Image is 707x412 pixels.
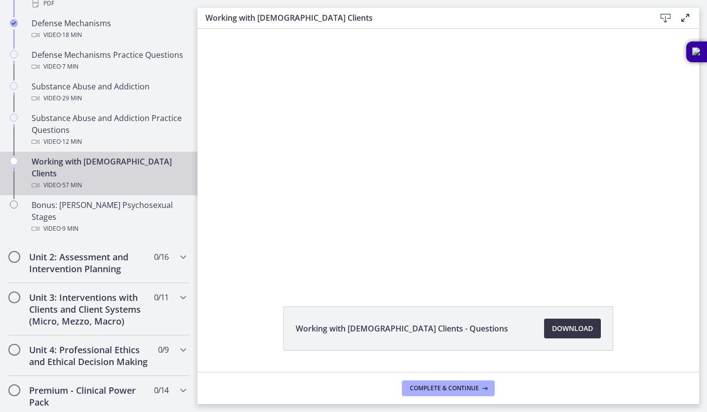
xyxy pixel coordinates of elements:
h2: Unit 4: Professional Ethics and Ethical Decision Making [29,344,150,368]
span: 0 / 16 [154,251,168,263]
div: Defense Mechanisms Practice Questions [32,49,186,73]
div: Video [32,29,186,41]
div: Working with [DEMOGRAPHIC_DATA] Clients [32,156,186,191]
span: Complete & continue [410,384,479,392]
span: · 57 min [61,179,82,191]
button: Complete & continue [402,380,495,396]
h3: Working with [DEMOGRAPHIC_DATA] Clients [205,12,640,24]
div: Video [32,61,186,73]
span: 0 / 11 [154,291,168,303]
span: · 18 min [61,29,82,41]
iframe: Video Lesson [197,29,699,284]
span: 0 / 14 [154,384,168,396]
div: Substance Abuse and Addiction Practice Questions [32,112,186,148]
span: · 7 min [61,61,79,73]
span: · 29 min [61,92,82,104]
h2: Unit 3: Interventions with Clients and Client Systems (Micro, Mezzo, Macro) [29,291,150,327]
h2: Unit 2: Assessment and Intervention Planning [29,251,150,275]
span: · 12 min [61,136,82,148]
div: Substance Abuse and Addiction [32,81,186,104]
div: Defense Mechanisms [32,17,186,41]
span: 0 / 9 [158,344,168,356]
div: Bonus: [PERSON_NAME] Psychosexual Stages [32,199,186,235]
div: Video [32,179,186,191]
i: Completed [10,19,18,27]
a: Download [544,319,601,338]
div: Video [32,136,186,148]
span: Working with [DEMOGRAPHIC_DATA] Clients - Questions [296,323,508,334]
div: Video [32,223,186,235]
div: Video [32,92,186,104]
span: Download [552,323,593,334]
h2: Premium - Clinical Power Pack [29,384,150,408]
span: · 9 min [61,223,79,235]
